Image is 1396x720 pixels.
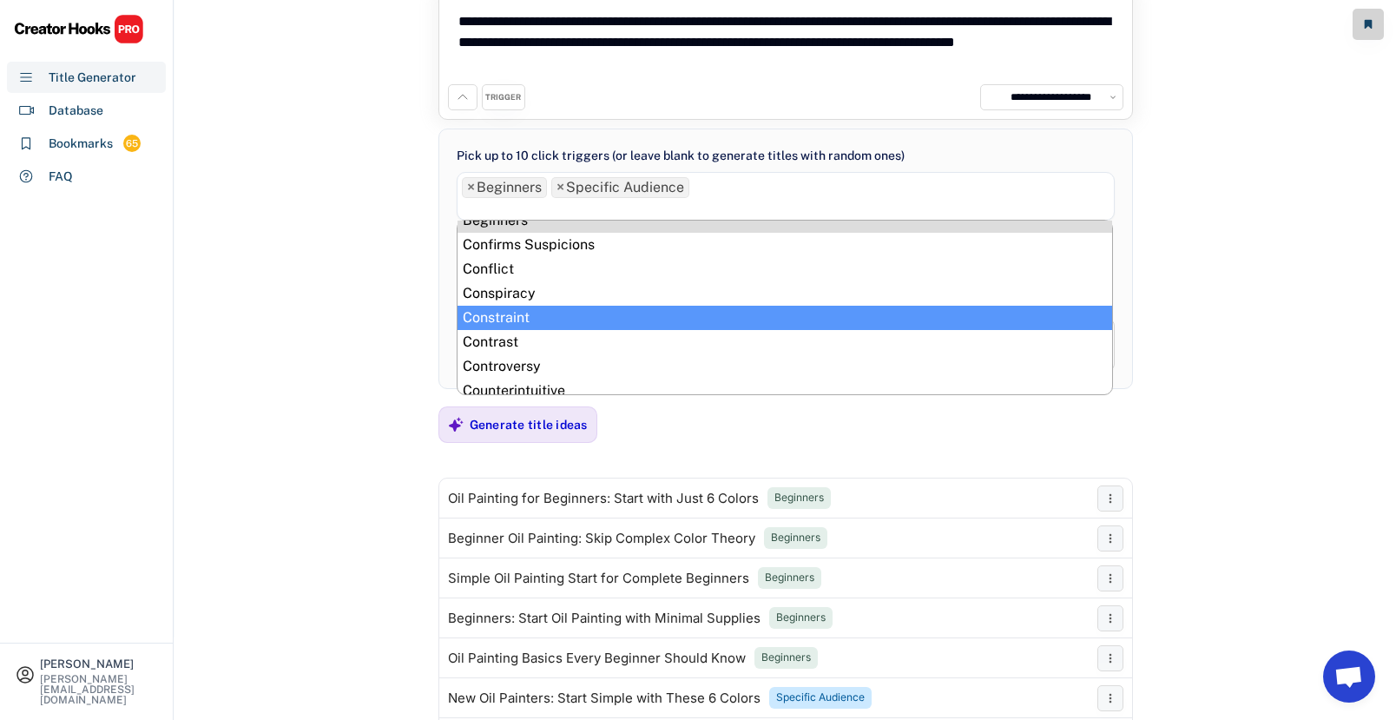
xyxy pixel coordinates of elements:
div: [PERSON_NAME] [40,658,158,670]
li: Controversy [458,354,1112,379]
div: Beginners [776,611,826,625]
li: Contrast [458,330,1112,354]
img: channels4_profile.jpg [985,89,1001,105]
div: Database [49,102,103,120]
span: × [467,181,475,195]
div: 65 [123,136,141,151]
li: Confirms Suspicions [458,233,1112,257]
div: Pick up to 10 click triggers (or leave blank to generate titles with random ones) [457,147,905,165]
div: Oil Painting for Beginners: Start with Just 6 Colors [448,492,759,505]
li: Counterintuitive [458,379,1112,403]
div: Generate title ideas [470,417,588,433]
a: Open chat [1323,651,1375,703]
img: CHPRO%20Logo.svg [14,14,144,44]
div: Beginners [761,651,811,665]
div: TRIGGER [485,92,521,103]
div: Simple Oil Painting Start for Complete Beginners [448,571,749,585]
div: Beginners [765,571,814,585]
div: Title Generator [49,69,136,87]
div: FAQ [49,168,73,186]
div: Bookmarks [49,135,113,153]
span: × [556,181,564,195]
li: Specific Audience [551,177,689,198]
div: [PERSON_NAME][EMAIL_ADDRESS][DOMAIN_NAME] [40,674,158,705]
div: Specific Audience [776,690,865,705]
div: New Oil Painters: Start Simple with These 6 Colors [448,691,761,705]
li: Conspiracy [458,281,1112,306]
div: Beginners: Start Oil Painting with Minimal Supplies [448,611,761,625]
li: Conflict [458,257,1112,281]
div: Beginners [771,531,820,545]
div: Beginners [774,491,824,505]
li: Beginners [462,177,547,198]
li: Beginners [458,208,1112,233]
div: Beginner Oil Painting: Skip Complex Color Theory [448,532,755,545]
li: Constraint [458,306,1112,330]
div: Oil Painting Basics Every Beginner Should Know [448,651,746,665]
